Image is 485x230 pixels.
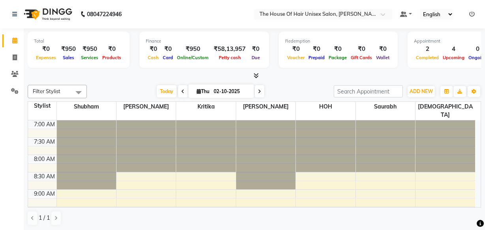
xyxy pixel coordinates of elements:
[79,55,100,60] span: Services
[250,55,262,60] span: Due
[32,155,56,163] div: 8:00 AM
[327,45,349,54] div: ₹0
[117,102,176,112] span: [PERSON_NAME]
[161,55,175,60] span: Card
[410,88,433,94] span: ADD NEW
[175,45,211,54] div: ₹950
[146,38,263,45] div: Finance
[146,55,161,60] span: Cash
[39,214,50,222] span: 1 / 1
[236,102,295,112] span: [PERSON_NAME]
[34,45,58,54] div: ₹0
[61,55,76,60] span: Sales
[285,55,306,60] span: Voucher
[33,88,60,94] span: Filter Stylist
[349,55,374,60] span: Gift Cards
[211,45,249,54] div: ₹58,13,957
[374,45,391,54] div: ₹0
[349,45,374,54] div: ₹0
[285,45,306,54] div: ₹0
[87,3,122,25] b: 08047224946
[34,55,58,60] span: Expenses
[28,102,56,110] div: Stylist
[57,102,116,112] span: Shubham
[441,55,466,60] span: Upcoming
[79,45,100,54] div: ₹950
[415,102,475,120] span: [DEMOGRAPHIC_DATA]
[296,102,355,112] span: HOH
[32,120,56,129] div: 7:00 AM
[327,55,349,60] span: Package
[306,45,327,54] div: ₹0
[34,38,123,45] div: Total
[100,45,123,54] div: ₹0
[441,45,466,54] div: 4
[249,45,263,54] div: ₹0
[211,86,251,97] input: 2025-10-02
[146,45,161,54] div: ₹0
[32,190,56,198] div: 9:00 AM
[414,55,441,60] span: Completed
[217,55,243,60] span: Petty cash
[285,38,391,45] div: Redemption
[176,102,235,112] span: Kritika
[408,86,435,97] button: ADD NEW
[356,102,415,112] span: Saurabh
[175,55,211,60] span: Online/Custom
[157,85,177,97] span: Today
[414,45,441,54] div: 2
[374,55,391,60] span: Wallet
[32,172,56,181] div: 8:30 AM
[100,55,123,60] span: Products
[334,85,403,97] input: Search Appointment
[20,3,74,25] img: logo
[195,88,211,94] span: Thu
[306,55,327,60] span: Prepaid
[58,45,79,54] div: ₹950
[161,45,175,54] div: ₹0
[32,138,56,146] div: 7:30 AM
